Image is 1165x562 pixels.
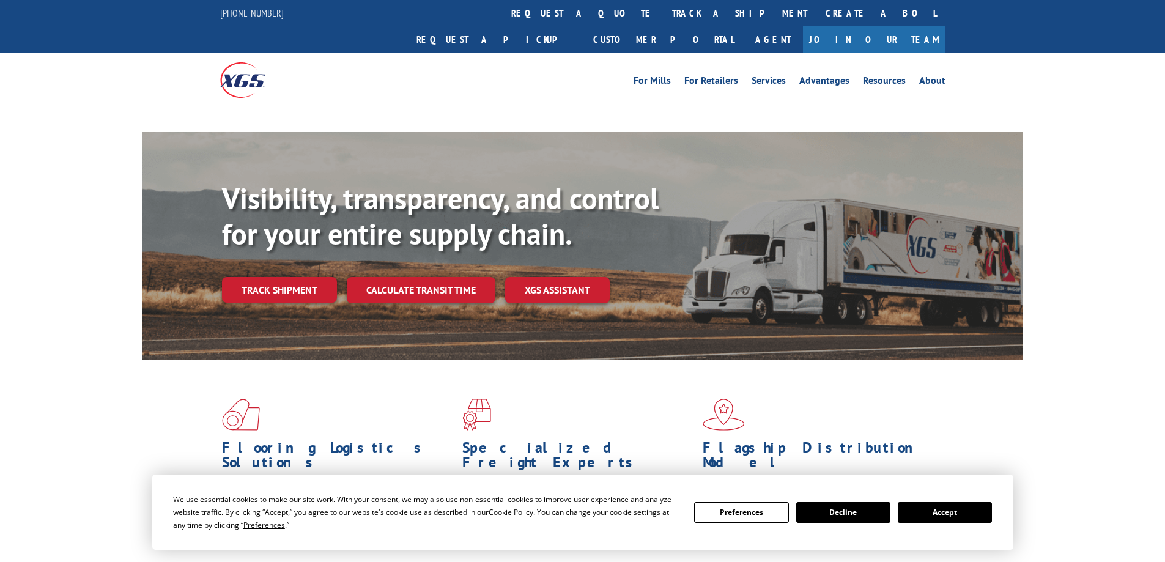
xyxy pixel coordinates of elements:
[684,76,738,89] a: For Retailers
[703,399,745,431] img: xgs-icon-flagship-distribution-model-red
[462,399,491,431] img: xgs-icon-focused-on-flooring-red
[243,520,285,530] span: Preferences
[173,493,679,531] div: We use essential cookies to make our site work. With your consent, we may also use non-essential ...
[898,502,992,523] button: Accept
[584,26,743,53] a: Customer Portal
[489,507,533,517] span: Cookie Policy
[462,440,693,476] h1: Specialized Freight Experts
[222,179,659,253] b: Visibility, transparency, and control for your entire supply chain.
[222,440,453,476] h1: Flooring Logistics Solutions
[694,502,788,523] button: Preferences
[796,502,890,523] button: Decline
[505,277,610,303] a: XGS ASSISTANT
[803,26,945,53] a: Join Our Team
[863,76,906,89] a: Resources
[634,76,671,89] a: For Mills
[347,277,495,303] a: Calculate transit time
[919,76,945,89] a: About
[703,440,934,476] h1: Flagship Distribution Model
[799,76,849,89] a: Advantages
[220,7,284,19] a: [PHONE_NUMBER]
[152,475,1013,550] div: Cookie Consent Prompt
[222,399,260,431] img: xgs-icon-total-supply-chain-intelligence-red
[743,26,803,53] a: Agent
[752,76,786,89] a: Services
[222,277,337,303] a: Track shipment
[407,26,584,53] a: Request a pickup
